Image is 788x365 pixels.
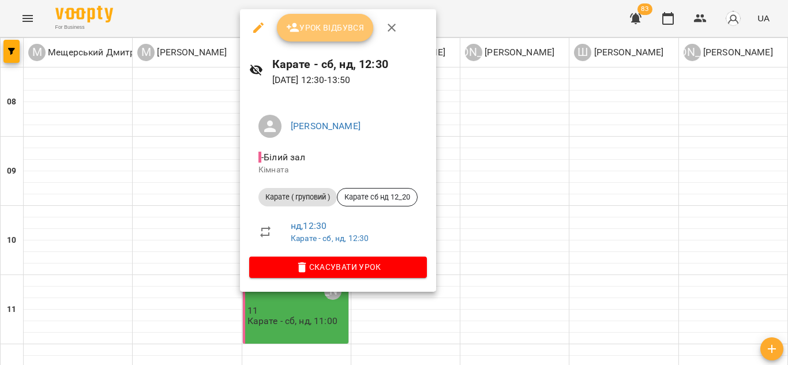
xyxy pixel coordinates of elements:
[272,73,427,87] p: [DATE] 12:30 - 13:50
[272,55,427,73] h6: Карате - сб, нд, 12:30
[337,192,417,202] span: Карате сб нд 12_20
[258,192,337,202] span: Карате ( груповий )
[258,260,418,274] span: Скасувати Урок
[258,164,418,176] p: Кімната
[277,14,374,42] button: Урок відбувся
[291,121,361,131] a: [PERSON_NAME]
[337,188,418,206] div: Карате сб нд 12_20
[291,234,369,243] a: Карате - сб, нд, 12:30
[291,220,327,231] a: нд , 12:30
[286,21,365,35] span: Урок відбувся
[249,257,427,277] button: Скасувати Урок
[258,152,308,163] span: - Білий зал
